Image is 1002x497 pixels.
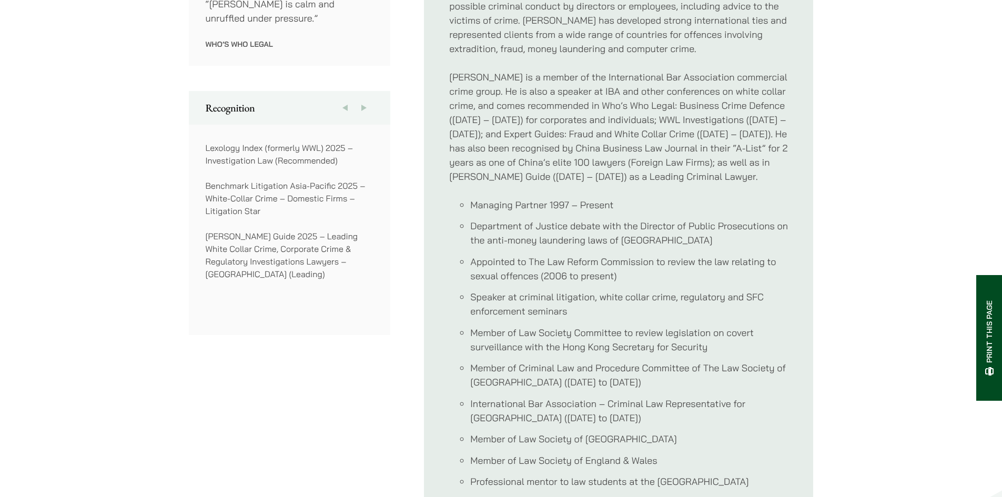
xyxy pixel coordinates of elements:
[206,141,374,167] p: Lexology Index (formerly WWL) 2025 – Investigation Law (Recommended)
[470,453,788,468] li: Member of Law Society of England & Wales
[206,179,374,217] p: Benchmark Litigation Asia-Pacific 2025 – White-Collar Crime – Domestic Firms – Litigation Star
[470,361,788,389] li: Member of Criminal Law and Procedure Committee of The Law Society of [GEOGRAPHIC_DATA] ([DATE] to...
[470,326,788,354] li: Member of Law Society Committee to review legislation on covert surveillance with the Hong Kong S...
[206,102,374,114] h2: Recognition
[470,397,788,425] li: International Bar Association – Criminal Law Representative for [GEOGRAPHIC_DATA] ([DATE] to [DATE])
[449,70,788,184] p: [PERSON_NAME] is a member of the International Bar Association commercial crime group. He is also...
[355,91,373,125] button: Next
[206,39,374,49] p: Who’s Who Legal
[336,91,355,125] button: Previous
[470,219,788,247] li: Department of Justice debate with the Director of Public Prosecutions on the anti-money launderin...
[206,230,374,280] p: [PERSON_NAME] Guide 2025 – Leading White Collar Crime, Corporate Crime & Regulatory Investigation...
[470,474,788,489] li: Professional mentor to law students at the [GEOGRAPHIC_DATA]
[470,432,788,446] li: Member of Law Society of [GEOGRAPHIC_DATA]
[470,255,788,283] li: Appointed to The Law Reform Commission to review the law relating to sexual offences (2006 to pre...
[470,290,788,318] li: Speaker at criminal litigation, white collar crime, regulatory and SFC enforcement seminars
[470,198,788,212] li: Managing Partner 1997 – Present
